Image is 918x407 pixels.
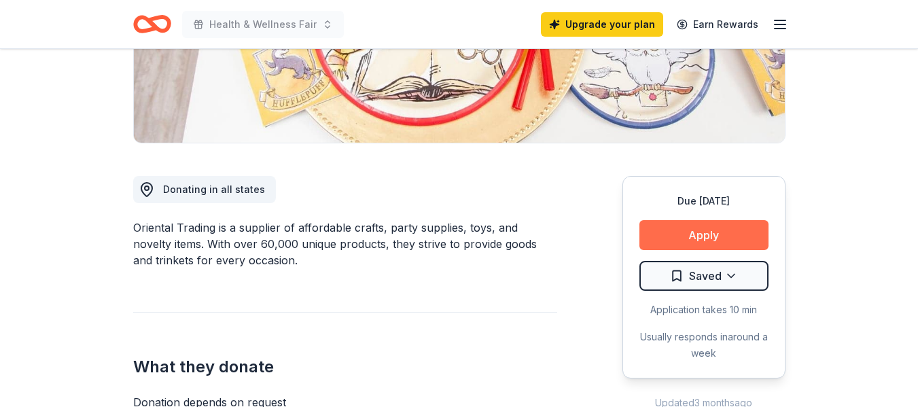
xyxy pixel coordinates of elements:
button: Saved [639,261,769,291]
div: Due [DATE] [639,193,769,209]
span: Donating in all states [163,183,265,195]
a: Home [133,8,171,40]
div: Application takes 10 min [639,302,769,318]
div: Usually responds in around a week [639,329,769,361]
span: Saved [689,267,722,285]
a: Upgrade your plan [541,12,663,37]
button: Health & Wellness Fair [182,11,344,38]
button: Apply [639,220,769,250]
div: Oriental Trading is a supplier of affordable crafts, party supplies, toys, and novelty items. Wit... [133,219,557,268]
span: Health & Wellness Fair [209,16,317,33]
a: Earn Rewards [669,12,766,37]
h2: What they donate [133,356,557,378]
